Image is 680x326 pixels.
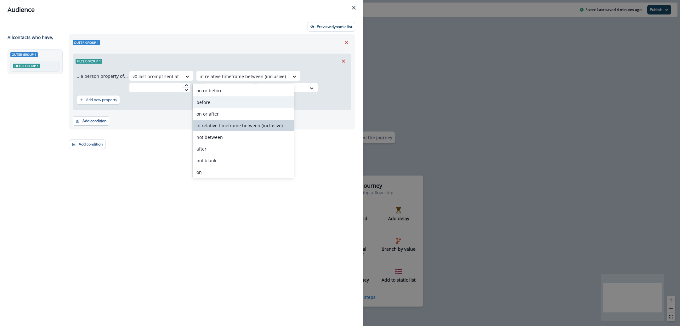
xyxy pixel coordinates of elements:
div: on or after [193,108,294,120]
span: Filter group 1 [76,59,102,64]
button: Add new property [77,95,120,105]
div: not between [193,131,294,143]
span: Filter group 1 [13,64,40,68]
span: Outer group 1 [10,52,38,57]
button: Remove [341,38,351,47]
div: before [193,96,294,108]
div: on [193,166,294,178]
button: Add condition [73,116,109,126]
button: Add condition [69,140,105,149]
div: after [193,143,294,155]
p: ...a person property of... [77,73,128,79]
div: Audience [8,5,355,14]
button: Preview dynamic list [308,22,355,31]
p: Preview dynamic list [317,25,352,29]
div: not blank [193,155,294,166]
button: Remove [338,56,348,66]
button: Close [349,3,359,13]
p: All contact s who have, [8,34,53,41]
p: Add new property [86,98,117,102]
span: Outer group 1 [73,40,100,45]
div: on or before [193,85,294,96]
div: in relative timeframe between (inclusive) [193,120,294,131]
